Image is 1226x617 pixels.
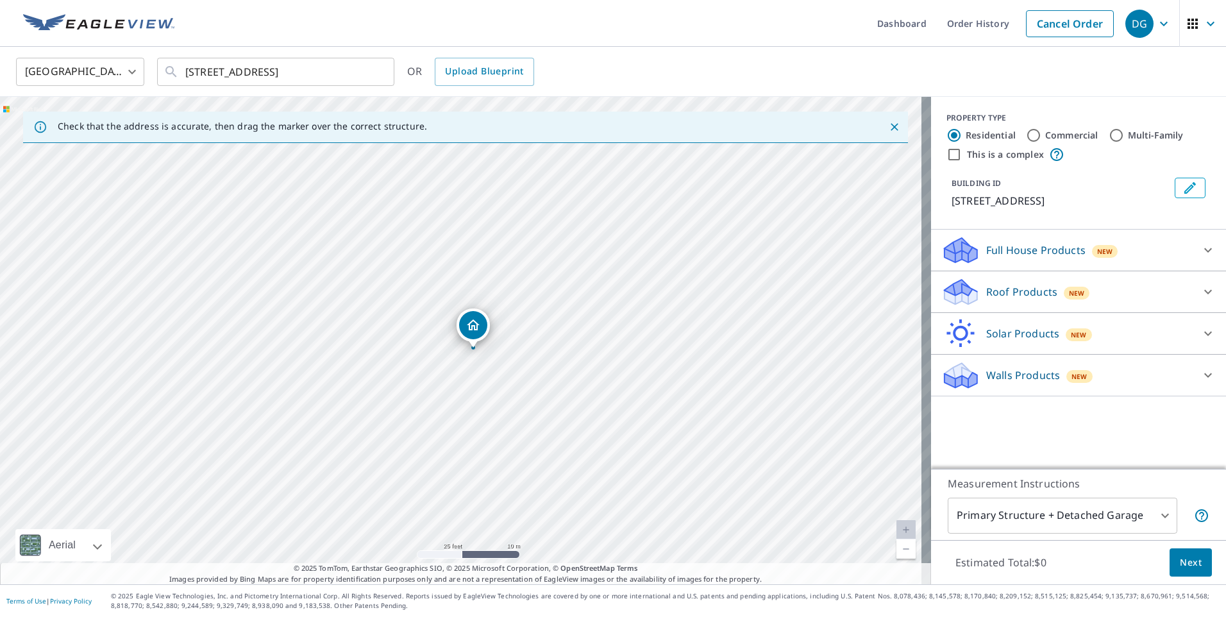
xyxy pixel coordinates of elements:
[1128,129,1184,142] label: Multi-Family
[111,591,1220,611] p: © 2025 Eagle View Technologies, Inc. and Pictometry International Corp. All Rights Reserved. Repo...
[15,529,111,561] div: Aerial
[967,148,1044,161] label: This is a complex
[50,596,92,605] a: Privacy Policy
[986,242,1086,258] p: Full House Products
[6,596,46,605] a: Terms of Use
[948,498,1177,534] div: Primary Structure + Detached Garage
[1125,10,1154,38] div: DG
[886,119,903,135] button: Close
[986,284,1057,300] p: Roof Products
[952,178,1001,189] p: BUILDING ID
[948,476,1209,491] p: Measurement Instructions
[1069,288,1085,298] span: New
[941,318,1216,349] div: Solar ProductsNew
[986,368,1060,383] p: Walls Products
[1194,508,1209,523] span: Your report will include the primary structure and a detached garage if one exists.
[946,112,1211,124] div: PROPERTY TYPE
[445,63,523,80] span: Upload Blueprint
[966,129,1016,142] label: Residential
[1071,371,1087,382] span: New
[986,326,1059,341] p: Solar Products
[58,121,427,132] p: Check that the address is accurate, then drag the marker over the correct structure.
[896,539,916,559] a: Current Level 20, Zoom Out
[945,548,1057,577] p: Estimated Total: $0
[1180,555,1202,571] span: Next
[941,360,1216,391] div: Walls ProductsNew
[1170,548,1212,577] button: Next
[1026,10,1114,37] a: Cancel Order
[1071,330,1087,340] span: New
[16,54,144,90] div: [GEOGRAPHIC_DATA]
[407,58,534,86] div: OR
[896,520,916,539] a: Current Level 20, Zoom In Disabled
[185,54,368,90] input: Search by address or latitude-longitude
[1175,178,1205,198] button: Edit building 1
[560,563,614,573] a: OpenStreetMap
[941,276,1216,307] div: Roof ProductsNew
[6,597,92,605] p: |
[952,193,1170,208] p: [STREET_ADDRESS]
[23,14,174,33] img: EV Logo
[45,529,80,561] div: Aerial
[1097,246,1113,257] span: New
[617,563,638,573] a: Terms
[1045,129,1098,142] label: Commercial
[435,58,533,86] a: Upload Blueprint
[457,308,490,348] div: Dropped pin, building 1, Residential property, 1810 Fox Rd Middle Bass, OH 43446
[941,235,1216,266] div: Full House ProductsNew
[294,563,638,574] span: © 2025 TomTom, Earthstar Geographics SIO, © 2025 Microsoft Corporation, ©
